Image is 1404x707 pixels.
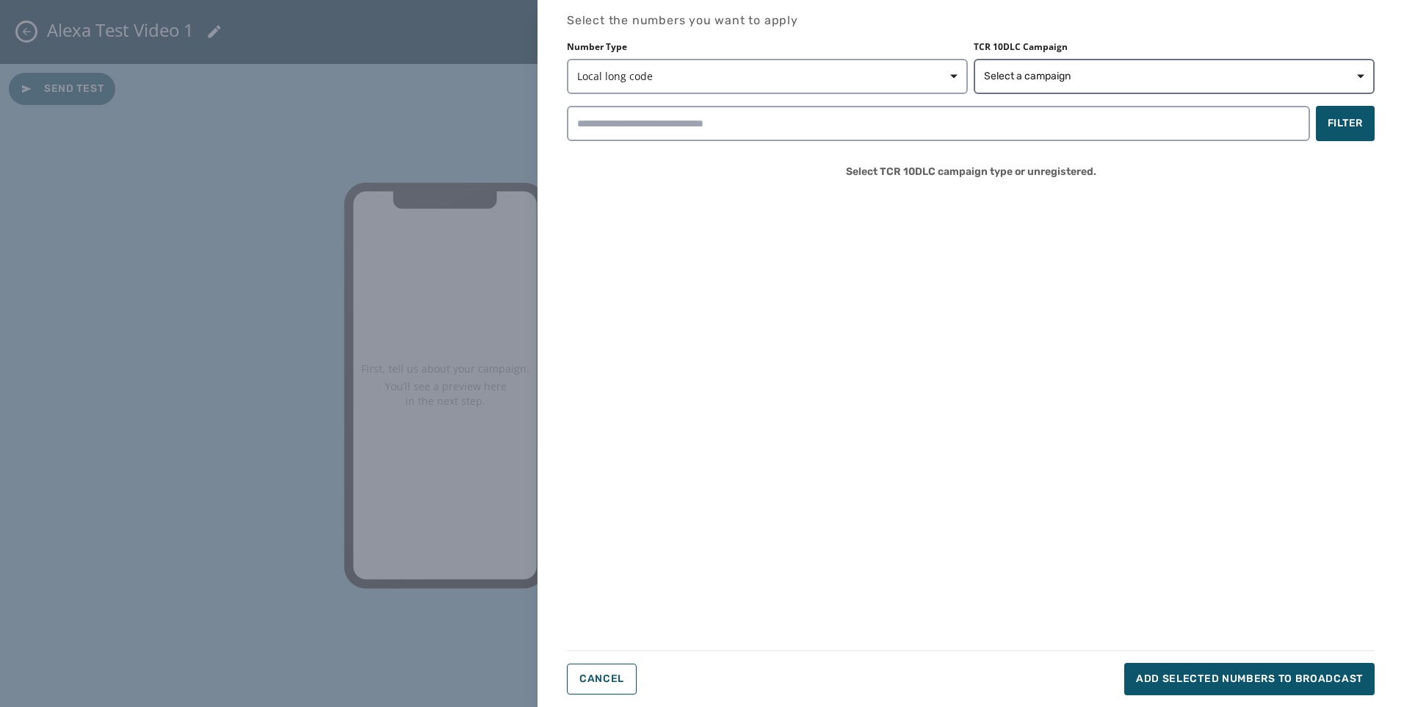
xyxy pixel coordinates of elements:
label: TCR 10DLC Campaign [974,41,1375,53]
span: Local long code [577,69,958,84]
span: Select a campaign [984,69,1071,84]
button: Filter [1316,106,1375,141]
label: Number Type [567,41,968,53]
span: Cancel [579,673,624,685]
h4: Select the numbers you want to apply [567,12,1375,29]
span: Filter [1328,116,1363,131]
button: Select a campaign [974,59,1375,94]
span: Select TCR 10DLC campaign type or unregistered. [846,153,1096,191]
button: Local long code [567,59,968,94]
button: Add selected numbers to broadcast [1124,663,1375,695]
span: Add selected numbers to broadcast [1136,672,1363,686]
button: Cancel [567,664,637,695]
